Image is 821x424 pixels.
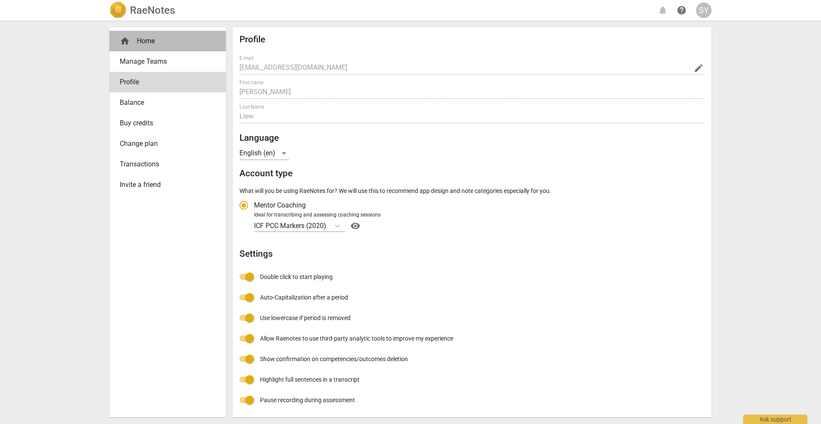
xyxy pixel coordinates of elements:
span: Balance [120,98,209,108]
a: Change plan [109,133,226,154]
label: Last Name [239,104,264,110]
div: Ideal for transcribing and assessing coaching sessions [254,211,702,219]
h2: Account type [239,168,705,179]
a: Buy credits [109,113,226,133]
div: Account type [239,195,705,233]
span: Use lowercase if period is removed [260,314,351,323]
h2: Settings [239,249,705,259]
label: First name [239,80,263,85]
span: Buy credits [120,118,209,128]
a: Help [674,3,689,18]
button: Help [348,219,362,233]
p: ICF PCC Markers (2020) [254,221,326,231]
div: English (en) [239,146,289,160]
h2: Profile [239,34,705,45]
h2: Language [239,133,705,143]
a: LogoRaeNotes [109,2,175,19]
a: Balance [109,92,226,113]
a: Manage Teams [109,51,226,72]
button: SY [696,3,712,18]
span: visibility [348,221,362,231]
span: edit [694,63,704,73]
h2: RaeNotes [130,4,175,16]
span: Manage Teams [120,56,209,67]
img: Logo [109,2,127,19]
span: Pause recording during assessment [260,396,355,405]
span: Allow Raenotes to use third-party analytic tools to improve my experience [260,334,453,343]
div: Home [120,36,209,46]
span: Invite a friend [120,180,209,190]
span: Mentor Coaching [254,200,306,210]
span: home [120,36,130,46]
a: Profile [109,72,226,92]
span: Transactions [120,159,209,169]
span: Change plan [120,139,209,149]
span: Show confirmation on competencies/outcomes deletion [260,355,408,364]
input: Ideal for transcribing and assessing coaching sessionsICF PCC Markers (2020)Help [327,222,329,230]
label: E-mail [239,56,254,61]
button: Change Email [693,62,705,74]
a: Help [345,219,362,233]
a: Invite a friend [109,175,226,195]
div: Home [109,31,226,51]
span: Profile [120,77,209,87]
span: Highlight full sentences in a transcript [260,375,360,384]
p: What will you be using RaeNotes for? We will use this to recommend app design and note categories... [239,187,705,196]
span: help [676,5,687,15]
a: Transactions [109,154,226,175]
div: Ask support [743,415,807,424]
span: Double click to start playing [260,273,333,282]
span: Auto-Capitalization after a period [260,293,348,302]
